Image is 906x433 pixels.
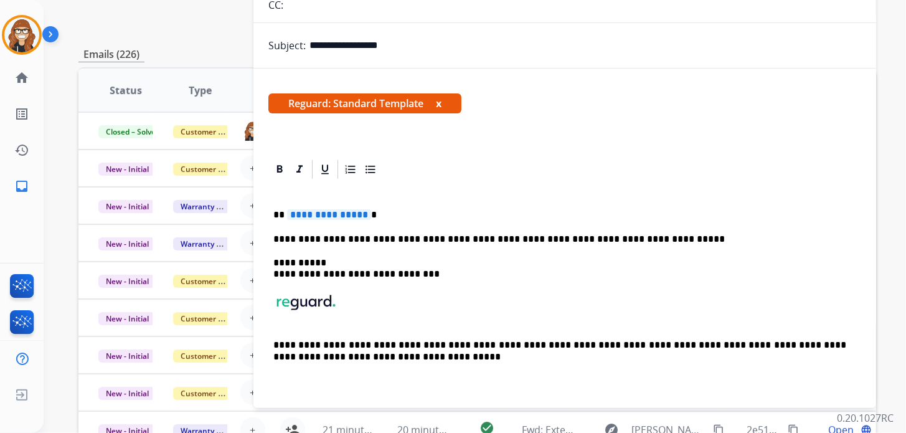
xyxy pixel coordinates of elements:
div: Italic [290,160,309,179]
span: Customer Support [173,125,254,138]
button: + [240,231,265,255]
span: Closed – Solved [98,125,168,138]
span: + [250,236,255,250]
div: Bold [270,160,289,179]
span: Warranty Ops [173,237,237,250]
span: New - Initial [98,350,156,363]
button: + [240,380,265,405]
span: + [250,273,255,288]
div: Underline [316,160,334,179]
span: New - Initial [98,387,156,400]
mat-icon: home [14,70,29,85]
button: x [436,96,441,111]
span: Reguard: Standard Template [268,93,461,113]
button: + [240,193,265,218]
span: Customer Support [173,312,254,325]
span: New - Initial [98,312,156,325]
mat-icon: list_alt [14,107,29,121]
span: Customer Support [173,275,254,288]
p: Emails (226) [78,47,144,62]
span: Status [110,83,142,98]
mat-icon: inbox [14,179,29,194]
img: avatar [4,17,39,52]
span: + [250,348,255,363]
span: + [250,310,255,325]
p: Subject: [268,38,306,53]
span: New - Initial [98,163,156,176]
span: New - Initial [98,237,156,250]
span: + [250,385,255,400]
span: New - Initial [98,200,156,213]
button: + [240,343,265,368]
span: Customer Support [173,350,254,363]
span: + [250,198,255,213]
p: 0.20.1027RC [837,411,894,426]
span: Type [189,83,212,98]
button: + [240,156,265,181]
img: agent-avatar [243,121,262,141]
span: New - Initial [98,275,156,288]
button: + [240,305,265,330]
span: Customer Support [173,163,254,176]
span: Warranty Ops [173,200,237,213]
div: Ordered List [341,160,360,179]
button: + [240,268,265,293]
div: Bullet List [361,160,380,179]
span: Customer Support [173,387,254,400]
span: + [250,161,255,176]
mat-icon: history [14,143,29,158]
